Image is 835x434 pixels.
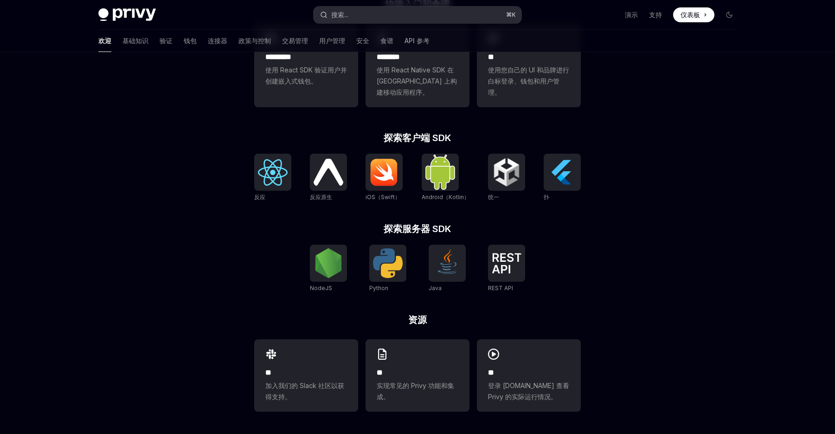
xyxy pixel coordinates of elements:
a: 食谱 [380,30,393,52]
img: REST API [492,253,521,273]
a: 仪表板 [673,7,714,22]
font: REST API [488,285,513,291]
font: API 参考 [405,37,430,45]
font: 加入我们的 Slack 社区以获得支持。 [265,382,344,401]
font: 资源 [408,314,427,325]
font: Python [369,285,388,291]
font: 欢迎 [98,37,111,45]
font: NodeJS [310,285,332,291]
a: 连接器 [208,30,227,52]
img: Python [373,248,403,278]
a: PythonPython [369,245,406,293]
font: 用户管理 [319,37,345,45]
font: 探索客户端 SDK [384,132,451,143]
font: 使用 React SDK 验证用户并创建嵌入式钱包。 [265,66,347,85]
font: iOS（Swift） [366,194,400,201]
button: 切换暗模式 [722,7,737,22]
font: 使用您自己的 UI 和品牌进行白标登录、钱包和用户管理。 [488,66,569,96]
a: 验证 [160,30,173,52]
a: 扑扑 [544,154,581,202]
a: 基础知识 [122,30,148,52]
font: Android（Kotlin） [422,194,469,201]
a: 欢迎 [98,30,111,52]
font: 反应 [254,194,265,201]
a: 交易管理 [282,30,308,52]
img: Java [432,248,462,278]
a: iOS（Swift）iOS（Swift） [366,154,403,202]
img: 反应原生 [314,159,343,185]
font: 交易管理 [282,37,308,45]
a: **** ***使用 React Native SDK 在 [GEOGRAPHIC_DATA] 上构建移动应用程序。 [366,24,469,107]
font: 实现常见的 Privy 功能​​和集成。 [377,382,454,401]
font: K [512,11,516,18]
img: NodeJS [314,248,343,278]
a: 支持 [649,10,662,19]
font: 扑 [544,194,549,201]
a: 反应反应 [254,154,291,202]
img: iOS（Swift） [369,158,399,186]
font: 安全 [356,37,369,45]
font: 使用 React Native SDK 在 [GEOGRAPHIC_DATA] 上构建移动应用程序。 [377,66,457,96]
a: 用户管理 [319,30,345,52]
font: 探索服务器 SDK [384,223,451,234]
font: Java [429,285,442,291]
a: 政策与控制 [238,30,271,52]
font: ⌘ [506,11,512,18]
img: 扑 [547,157,577,187]
img: Android（Kotlin） [425,155,455,189]
img: 统一 [492,157,521,187]
font: 基础知识 [122,37,148,45]
a: REST APIREST API [488,245,525,293]
font: 登录 [DOMAIN_NAME] 查看 Privy 的实际运行情况。 [488,382,569,401]
font: 钱包 [184,37,197,45]
font: 验证 [160,37,173,45]
img: 深色标志 [98,8,156,21]
a: **登录 [DOMAIN_NAME] 查看 Privy 的实际运行情况。 [477,339,581,412]
font: 仪表板 [681,11,700,19]
font: 搜索... [331,11,348,19]
font: 食谱 [380,37,393,45]
a: 钱包 [184,30,197,52]
a: JavaJava [429,245,466,293]
a: 演示 [625,10,638,19]
font: 政策与控制 [238,37,271,45]
a: 安全 [356,30,369,52]
a: Android（Kotlin）Android（Kotlin） [422,154,469,202]
a: API 参考 [405,30,430,52]
a: 反应原生反应原生 [310,154,347,202]
a: **实现常见的 Privy 功能​​和集成。 [366,339,469,412]
a: **加入我们的 Slack 社区以获得支持。 [254,339,358,412]
font: 支持 [649,11,662,19]
button: 搜索...⌘K [314,6,521,23]
a: NodeJSNodeJS [310,245,347,293]
font: 连接器 [208,37,227,45]
img: 反应 [258,159,288,186]
font: 统一 [488,194,499,201]
a: 统一统一 [488,154,525,202]
font: 演示 [625,11,638,19]
font: 反应原生 [310,194,332,201]
a: **使用您自己的 UI 和品牌进行白标登录、钱包和用户管理。 [477,24,581,107]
